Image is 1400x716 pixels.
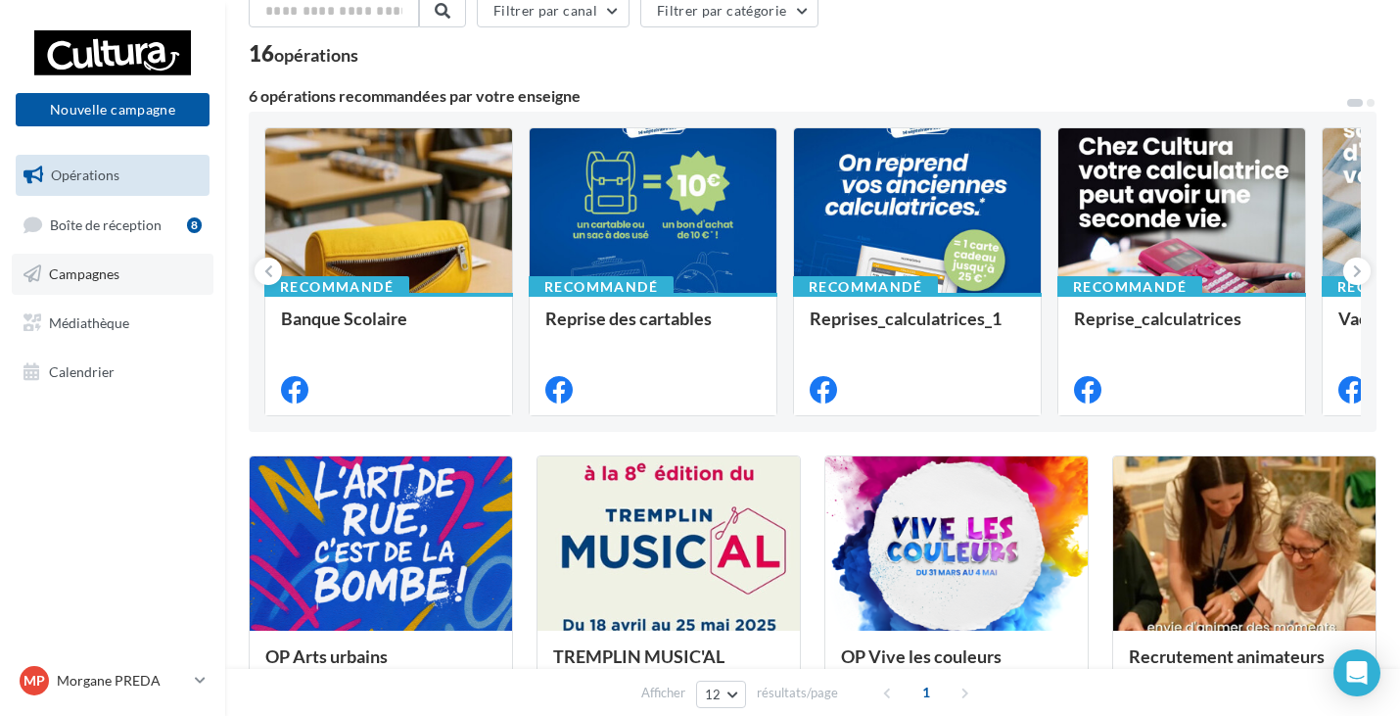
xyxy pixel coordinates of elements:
[1129,645,1325,667] span: Recrutement animateurs
[1057,276,1202,298] div: Recommandé
[50,215,162,232] span: Boîte de réception
[12,303,213,344] a: Médiathèque
[12,254,213,295] a: Campagnes
[51,167,119,183] span: Opérations
[49,314,129,331] span: Médiathèque
[810,308,1002,329] span: Reprises_calculatrices_1
[16,662,210,699] a: MP Morgane PREDA
[49,362,115,379] span: Calendrier
[757,684,838,702] span: résultats/page
[57,671,187,691] p: Morgane PREDA
[705,687,722,702] span: 12
[1333,649,1380,696] div: Open Intercom Messenger
[12,155,213,196] a: Opérations
[249,43,358,65] div: 16
[49,265,119,282] span: Campagnes
[281,308,407,329] span: Banque Scolaire
[529,276,674,298] div: Recommandé
[641,684,685,702] span: Afficher
[910,677,942,708] span: 1
[265,645,388,667] span: OP Arts urbains
[264,276,409,298] div: Recommandé
[274,46,358,64] div: opérations
[249,88,1345,104] div: 6 opérations recommandées par votre enseigne
[12,204,213,246] a: Boîte de réception8
[553,645,724,667] span: TREMPLIN MUSIC'AL
[793,276,938,298] div: Recommandé
[545,308,712,329] span: Reprise des cartables
[1074,308,1241,329] span: Reprise_calculatrices
[696,681,746,708] button: 12
[23,671,45,691] span: MP
[841,645,1002,667] span: OP Vive les couleurs
[187,217,202,233] div: 8
[12,352,213,393] a: Calendrier
[16,93,210,126] button: Nouvelle campagne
